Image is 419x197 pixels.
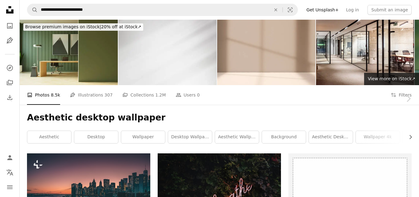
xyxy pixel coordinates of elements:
[303,5,342,15] a: Get Unsplash+
[269,4,283,16] button: Clear
[309,131,353,143] a: aesthetic desktop
[364,73,419,85] a: View more on iStock↗
[368,76,415,81] span: View more on iStock ↗
[283,4,298,16] button: Visual search
[367,5,412,15] button: Submit an image
[262,131,306,143] a: background
[4,166,16,179] button: Language
[4,152,16,164] a: Log in / Sign up
[4,181,16,193] button: Menu
[74,131,118,143] a: desktop
[4,34,16,47] a: Illustrations
[155,92,166,98] span: 1.2M
[20,20,147,34] a: Browse premium images on iStock|20% off at iStock↗
[27,131,71,143] a: aesthetic
[197,92,200,98] span: 0
[118,20,217,85] img: White backdrop
[215,131,259,143] a: aesthetic wallpaper
[356,131,400,143] a: wallpaper 4k
[316,20,414,85] img: Large open space business office interior
[168,131,212,143] a: desktop wallpaper
[342,5,363,15] a: Log in
[398,69,419,128] a: Next
[176,85,200,105] a: Users 0
[105,92,113,98] span: 307
[25,24,141,29] span: 20% off at iStock ↗
[121,131,165,143] a: wallpaper
[405,131,412,143] button: scroll list to the right
[27,112,412,123] h1: Aesthetic desktop wallpaper
[4,20,16,32] a: Photos
[70,85,113,105] a: Illustrations 307
[4,62,16,74] a: Explore
[122,85,166,105] a: Collections 1.2M
[27,4,298,16] form: Find visuals sitewide
[391,85,412,105] button: Filters
[20,20,118,85] img: luxury green wall boss room and meeting room
[27,4,38,16] button: Search Unsplash
[25,24,101,29] span: Browse premium images on iStock |
[217,20,315,85] img: Background Beige Wall Studio with Shadow Leaves, light Cement floor Surface Texture Background,Em...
